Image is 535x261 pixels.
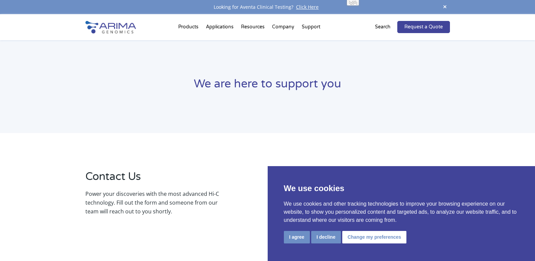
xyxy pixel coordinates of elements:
[311,231,341,243] button: I decline
[284,182,519,194] p: We use cookies
[284,231,310,243] button: I agree
[397,21,450,33] a: Request a Quote
[85,189,219,216] p: Power your discoveries with the most advanced Hi-C technology. Fill out the form and someone from...
[85,21,136,33] img: Arima-Genomics-logo
[85,169,219,189] h2: Contact Us
[342,231,407,243] button: Change my preferences
[375,23,391,31] p: Search
[284,200,519,224] p: We use cookies and other tracking technologies to improve your browsing experience on our website...
[85,76,450,97] h1: We are here to support you
[293,4,321,10] a: Click Here
[85,3,450,11] div: Looking for Aventa Clinical Testing?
